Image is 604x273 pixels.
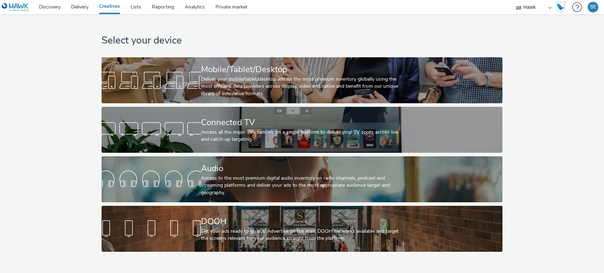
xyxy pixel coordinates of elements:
img: Hawk Academy [555,1,566,13]
a: Mobile/Tablet/DesktopDeliver your mobile/tablet/desktop ads on the most premium inventory globall... [102,57,502,103]
div: Access to the most premium digital audio inventory on radio channels, podcast and streaming platf... [201,175,400,196]
a: Hawk Academy [555,1,569,13]
div: Audio [201,162,400,175]
img: undefined Logo [2,3,29,12]
div: Deliver your mobile/tablet/desktop ads on the most premium inventory globally using the most effi... [201,76,400,97]
div: Connected TV [201,116,400,129]
div: Mobile/Tablet/Desktop [201,63,400,76]
div: Access all the major TV channels on a single platform to deliver your TV spots across live and ca... [201,129,400,143]
div: DOOH [201,215,400,228]
a: DOOHGet your ads ready to go out! Advertise on the main DOOH networks available and target the sc... [102,206,502,252]
h1: Select your device [102,34,502,47]
div: Get your ads ready to go out! Advertise on the main DOOH networks available and target the screen... [201,228,400,242]
a: Connected TVAccess all the major TV channels on a single platform to deliver your TV spots across... [102,107,502,153]
div: BE [590,2,596,12]
a: AudioAccess to the most premium digital audio inventory on radio channels, podcast and streaming ... [102,156,502,202]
